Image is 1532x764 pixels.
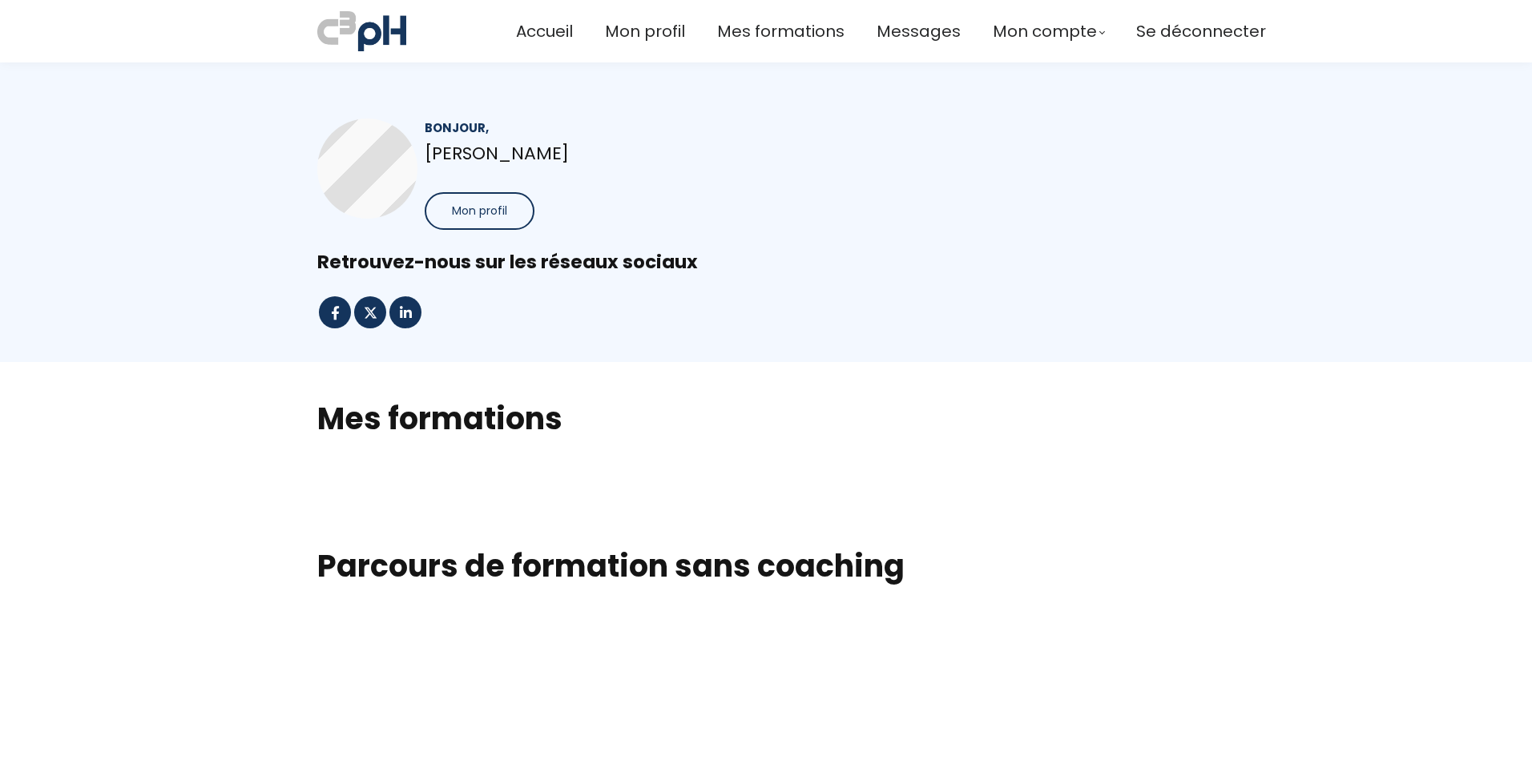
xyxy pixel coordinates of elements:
[317,547,1215,585] h1: Parcours de formation sans coaching
[425,139,739,167] p: [PERSON_NAME]
[877,18,961,45] a: Messages
[516,18,573,45] a: Accueil
[1136,18,1266,45] a: Se déconnecter
[425,192,534,230] button: Mon profil
[317,398,1215,439] h2: Mes formations
[425,119,739,137] div: Bonjour,
[717,18,845,45] a: Mes formations
[993,18,1097,45] span: Mon compte
[317,8,406,54] img: a70bc7685e0efc0bd0b04b3506828469.jpeg
[317,250,1215,275] div: Retrouvez-nous sur les réseaux sociaux
[605,18,685,45] a: Mon profil
[452,203,507,219] span: Mon profil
